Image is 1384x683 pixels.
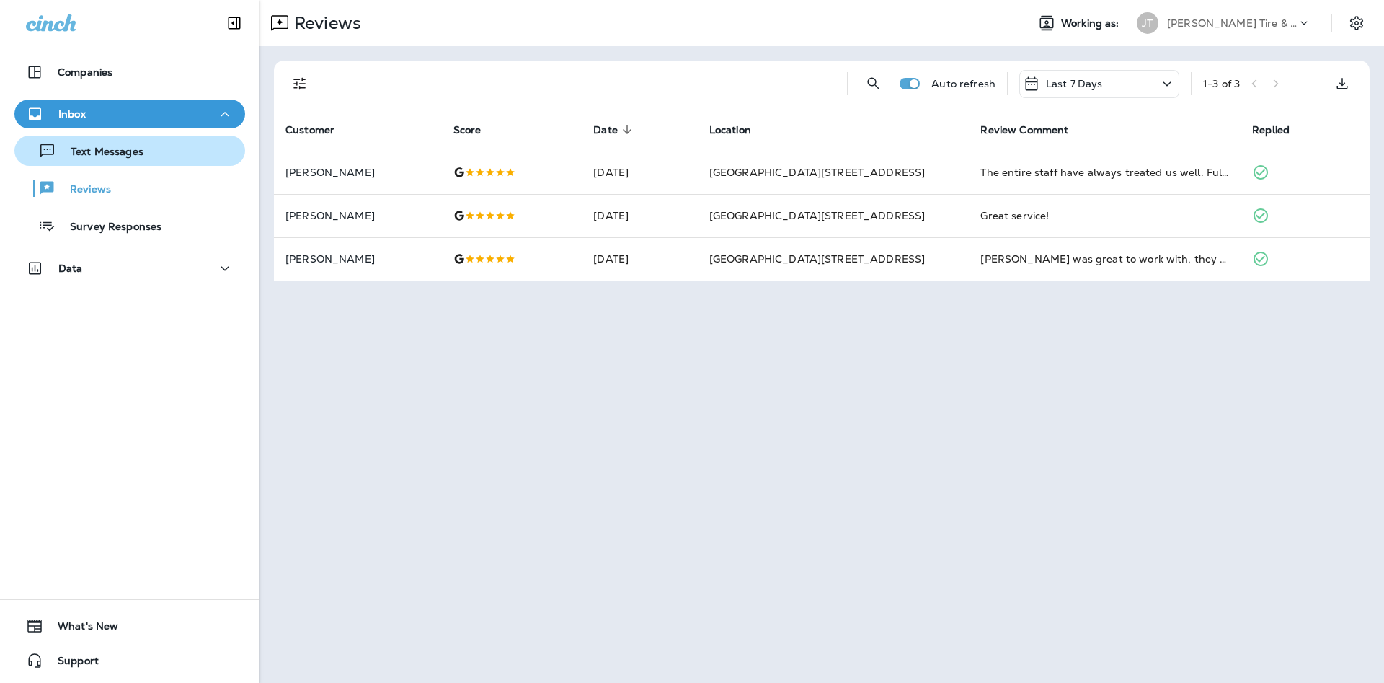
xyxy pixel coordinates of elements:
span: What's New [43,620,118,638]
button: Support [14,646,245,675]
span: Location [709,123,770,136]
span: Date [593,123,636,136]
div: Great service! [980,208,1229,223]
p: [PERSON_NAME] Tire & Auto [1167,17,1297,29]
p: Last 7 Days [1046,78,1103,89]
button: Export as CSV [1328,69,1357,98]
button: Filters [285,69,314,98]
button: Collapse Sidebar [214,9,254,38]
td: [DATE] [582,151,697,194]
td: [DATE] [582,237,697,281]
button: Reviews [14,173,245,203]
p: [PERSON_NAME] [285,167,430,178]
span: Date [593,124,618,136]
p: [PERSON_NAME] [285,210,430,221]
button: Survey Responses [14,211,245,241]
button: Data [14,254,245,283]
button: What's New [14,612,245,640]
span: Support [43,655,99,672]
p: Survey Responses [56,221,161,234]
td: [DATE] [582,194,697,237]
span: Customer [285,124,334,136]
span: [GEOGRAPHIC_DATA][STREET_ADDRESS] [709,209,926,222]
span: Location [709,124,751,136]
p: Companies [58,66,112,78]
span: [GEOGRAPHIC_DATA][STREET_ADDRESS] [709,252,926,265]
span: Working as: [1061,17,1122,30]
span: Replied [1252,124,1290,136]
p: Reviews [56,183,111,197]
button: Search Reviews [859,69,888,98]
button: Companies [14,58,245,87]
p: [PERSON_NAME] [285,253,430,265]
button: Inbox [14,100,245,128]
span: Review Comment [980,124,1068,136]
p: Text Messages [56,146,143,159]
p: Auto refresh [931,78,995,89]
span: Score [453,124,482,136]
span: Replied [1252,123,1308,136]
span: [GEOGRAPHIC_DATA][STREET_ADDRESS] [709,166,926,179]
div: Brian was great to work with, they got me in right away to get all 4 new tires, and talked to me ... [980,252,1229,266]
p: Data [58,263,83,274]
div: The entire staff have always treated us well. Full honest description with various options in lev... [980,165,1229,180]
button: Text Messages [14,136,245,166]
p: Reviews [288,12,361,34]
div: JT [1137,12,1158,34]
span: Review Comment [980,123,1087,136]
div: 1 - 3 of 3 [1203,78,1240,89]
p: Inbox [58,108,86,120]
span: Customer [285,123,353,136]
button: Settings [1344,10,1370,36]
span: Score [453,123,500,136]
